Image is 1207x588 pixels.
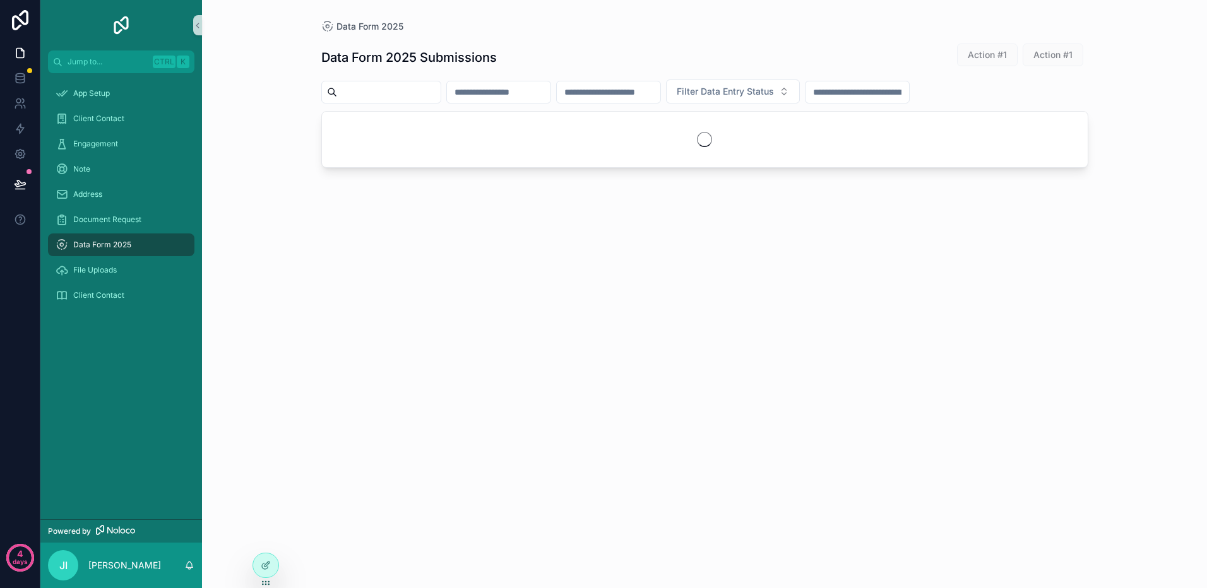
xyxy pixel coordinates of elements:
img: App logo [111,15,131,35]
span: Ctrl [153,56,175,68]
span: Engagement [73,139,118,149]
div: scrollable content [40,73,202,323]
span: Client Contact [73,114,124,124]
a: Client Contact [48,284,194,307]
span: Jump to... [68,57,148,67]
span: JI [59,558,68,573]
span: Data Form 2025 [73,240,131,250]
a: App Setup [48,82,194,105]
span: Address [73,189,102,199]
a: Data Form 2025 [48,233,194,256]
span: Powered by [48,526,91,536]
span: Client Contact [73,290,124,300]
span: Filter Data Entry Status [677,85,774,98]
a: Address [48,183,194,206]
span: App Setup [73,88,110,98]
span: File Uploads [73,265,117,275]
button: Jump to...CtrlK [48,50,194,73]
p: days [13,553,28,570]
a: Note [48,158,194,180]
span: Document Request [73,215,141,225]
p: [PERSON_NAME] [88,559,161,572]
span: Data Form 2025 [336,20,403,33]
h1: Data Form 2025 Submissions [321,49,497,66]
a: Document Request [48,208,194,231]
a: Client Contact [48,107,194,130]
button: Select Button [666,79,800,103]
a: Powered by [40,519,202,543]
span: Note [73,164,90,174]
a: Engagement [48,132,194,155]
a: File Uploads [48,259,194,281]
a: Data Form 2025 [321,20,403,33]
span: K [178,57,188,67]
p: 4 [17,548,23,560]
